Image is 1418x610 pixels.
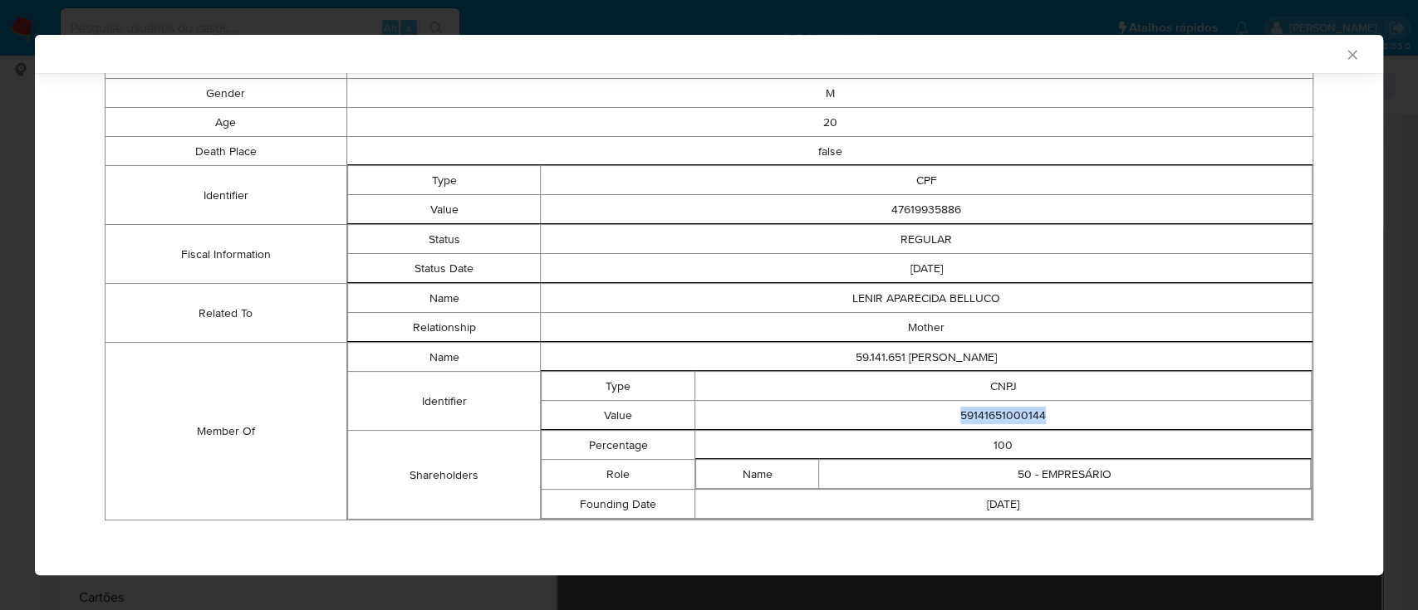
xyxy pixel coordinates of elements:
div: closure-recommendation-modal [35,35,1383,575]
td: 20 [346,108,1313,137]
td: Identifier [105,166,347,225]
td: 59141651000144 [695,401,1312,430]
td: Value [542,401,695,430]
td: LENIR APARECIDA BELLUCO [541,284,1313,313]
td: Value [347,195,540,224]
td: [DATE] [541,254,1313,283]
td: Age [105,108,347,137]
td: Name [347,284,540,313]
td: Percentage [542,431,695,460]
td: Identifier [347,372,540,431]
td: Death Place [105,137,347,166]
td: Type [347,166,540,195]
td: CNPJ [695,372,1312,401]
td: M [346,79,1313,108]
td: Related To [105,284,347,343]
td: Mother [541,313,1313,342]
td: Name [347,343,540,372]
td: Shareholders [347,431,540,520]
td: false [346,137,1313,166]
td: 100 [695,431,1312,460]
td: Founding Date [542,490,695,519]
td: CPF [541,166,1313,195]
button: Fechar a janela [1344,46,1359,61]
td: Type [542,372,695,401]
td: 59.141.651 [PERSON_NAME] [541,343,1313,372]
td: Role [542,460,695,490]
td: Fiscal Information [105,225,347,284]
td: Name [696,460,819,489]
td: [DATE] [695,490,1312,519]
td: Member Of [105,343,347,520]
td: 50 - EMPRESÁRIO [819,460,1311,489]
td: Status [347,225,540,254]
td: REGULAR [541,225,1313,254]
td: Relationship [347,313,540,342]
td: Status Date [347,254,540,283]
td: 47619935886 [541,195,1313,224]
td: Gender [105,79,347,108]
